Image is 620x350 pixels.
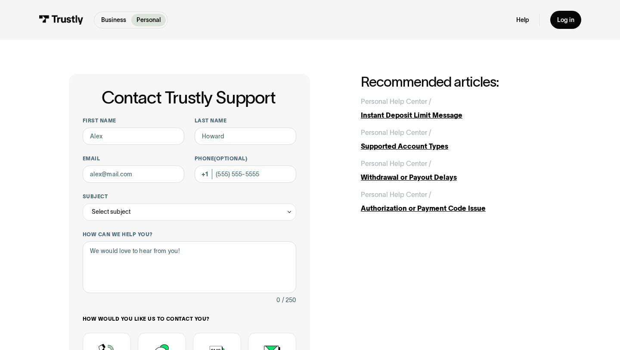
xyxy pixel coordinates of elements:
[195,128,296,145] input: Howard
[96,14,131,26] a: Business
[361,189,551,213] a: Personal Help Center /Authorization or Payment Code Issue
[17,337,52,347] ul: Language list
[361,203,551,213] div: Authorization or Payment Code Issue
[92,206,130,217] div: Select subject
[83,316,296,322] label: How would you like us to contact you?
[83,193,296,200] label: Subject
[83,128,184,145] input: Alex
[136,16,161,25] p: Personal
[557,16,574,24] div: Log in
[83,231,296,238] label: How can we help you?
[361,172,551,182] div: Withdrawal or Payout Delays
[195,117,296,124] label: Last name
[361,127,551,151] a: Personal Help Center /Supported Account Types
[83,155,184,162] label: Email
[361,189,431,200] div: Personal Help Center /
[101,16,126,25] p: Business
[195,155,296,162] label: Phone
[361,96,551,120] a: Personal Help Center /Instant Deposit Limit Message
[83,203,296,221] div: Select subject
[361,127,431,137] div: Personal Help Center /
[361,96,431,106] div: Personal Help Center /
[361,158,431,169] div: Personal Help Center /
[361,158,551,182] a: Personal Help Center /Withdrawal or Payout Delays
[131,14,166,26] a: Personal
[516,16,529,24] a: Help
[361,74,551,89] h2: Recommended articles:
[276,295,280,305] div: 0
[83,166,184,183] input: alex@mail.com
[550,11,581,29] a: Log in
[282,295,296,305] div: / 250
[361,141,551,151] div: Supported Account Types
[9,336,52,347] aside: Language selected: English (United States)
[195,166,296,183] input: (555) 555-5555
[81,88,296,107] h1: Contact Trustly Support
[361,110,551,120] div: Instant Deposit Limit Message
[83,117,184,124] label: First name
[39,15,84,25] img: Trustly Logo
[214,156,247,161] span: (Optional)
